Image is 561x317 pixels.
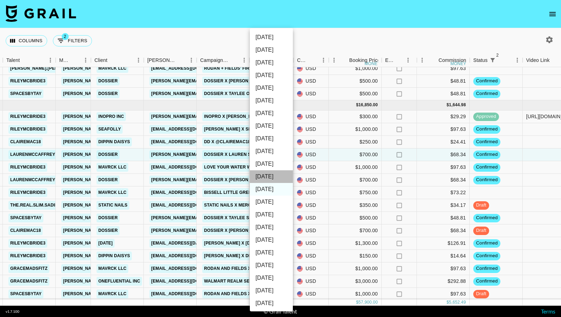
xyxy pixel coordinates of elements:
[250,246,293,259] li: [DATE]
[250,158,293,170] li: [DATE]
[250,145,293,158] li: [DATE]
[250,272,293,284] li: [DATE]
[250,132,293,145] li: [DATE]
[250,94,293,107] li: [DATE]
[250,82,293,94] li: [DATE]
[250,107,293,120] li: [DATE]
[250,120,293,132] li: [DATE]
[250,170,293,183] li: [DATE]
[250,69,293,82] li: [DATE]
[250,234,293,246] li: [DATE]
[250,56,293,69] li: [DATE]
[250,208,293,221] li: [DATE]
[250,196,293,208] li: [DATE]
[250,183,293,196] li: [DATE]
[250,31,293,44] li: [DATE]
[250,259,293,272] li: [DATE]
[250,284,293,297] li: [DATE]
[250,297,293,310] li: [DATE]
[250,44,293,56] li: [DATE]
[250,221,293,234] li: [DATE]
